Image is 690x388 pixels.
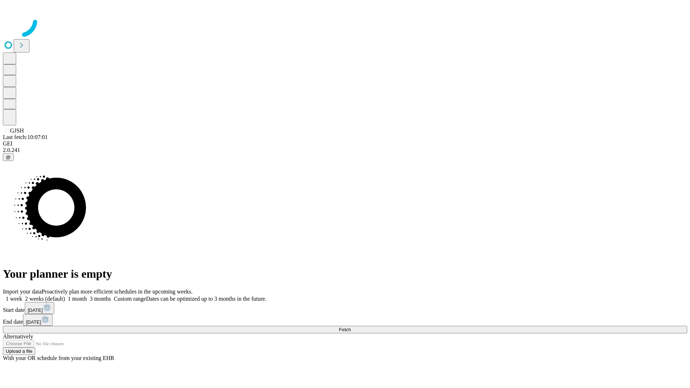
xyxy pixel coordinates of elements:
[3,333,33,339] span: Alternatively
[3,153,14,161] button: @
[10,128,24,134] span: GJSH
[26,319,41,325] span: [DATE]
[3,267,687,281] h1: Your planner is empty
[25,296,65,302] span: 2 weeks (default)
[25,302,54,314] button: [DATE]
[3,355,114,361] span: With your OR schedule from your existing EHR
[3,347,35,355] button: Upload a file
[68,296,87,302] span: 1 month
[3,147,687,153] div: 2.0.241
[3,134,48,140] span: Last fetch: 10:07:01
[90,296,111,302] span: 3 months
[3,302,687,314] div: Start date
[6,296,22,302] span: 1 week
[3,326,687,333] button: Fetch
[3,288,42,295] span: Import your data
[146,296,266,302] span: Dates can be optimized up to 3 months in the future.
[23,314,52,326] button: [DATE]
[3,140,687,147] div: GEI
[339,327,351,332] span: Fetch
[6,154,11,160] span: @
[42,288,193,295] span: Proactively plan more efficient schedules in the upcoming weeks.
[114,296,146,302] span: Custom range
[3,314,687,326] div: End date
[28,308,43,313] span: [DATE]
